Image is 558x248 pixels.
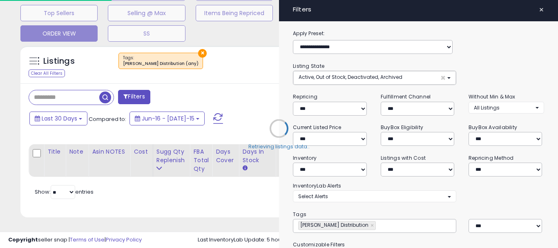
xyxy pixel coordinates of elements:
[287,29,550,38] label: Apply Preset:
[536,4,547,16] button: ×
[293,6,544,13] h4: Filters
[248,143,310,150] div: Retrieving listings data..
[539,4,544,16] span: ×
